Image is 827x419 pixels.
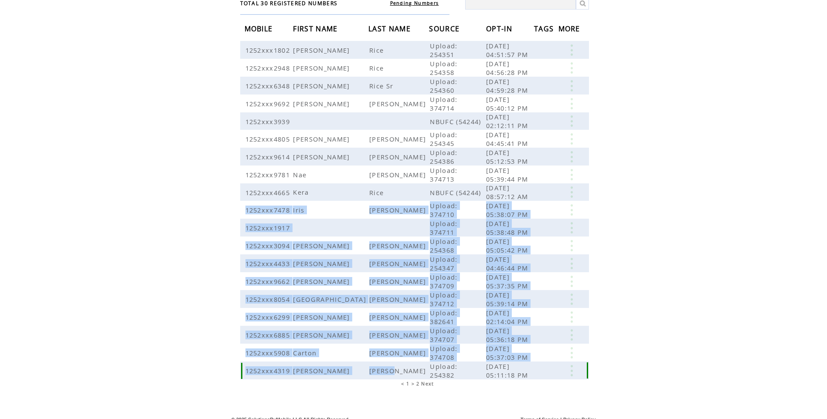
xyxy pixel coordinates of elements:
span: Upload: 254360 [430,77,457,95]
span: 1252xxx9692 [245,99,293,108]
span: Upload: 382641 [430,308,457,326]
span: [PERSON_NAME] [369,170,428,179]
span: [DATE] 08:57:12 AM [486,183,531,201]
span: Rice [369,188,386,197]
span: 1252xxx8054 [245,295,293,304]
span: Upload: 374710 [430,201,457,219]
a: OPT-IN [486,26,514,31]
span: 1252xxx4805 [245,135,293,143]
span: 1252xxx1917 [245,223,293,232]
span: [DATE] 05:37:03 PM [486,344,531,362]
span: Rice Sr [369,81,395,90]
span: [DATE] 05:11:18 PM [486,362,531,379]
a: LAST NAME [368,26,413,31]
span: Nae [293,170,309,179]
span: Upload: 374708 [430,344,457,362]
span: [PERSON_NAME] [369,295,428,304]
span: Upload: 254386 [430,148,457,166]
span: [PERSON_NAME] [369,99,428,108]
span: [PERSON_NAME] [293,135,352,143]
span: LAST NAME [368,22,413,38]
span: SOURCE [429,22,462,38]
span: FIRST NAME [293,22,340,38]
span: OPT-IN [486,22,514,38]
span: [PERSON_NAME] [369,259,428,268]
span: Upload: 374711 [430,219,457,237]
span: [PERSON_NAME] [369,206,428,214]
span: [PERSON_NAME] [293,64,352,72]
span: Upload: 254351 [430,41,457,59]
span: 1252xxx9662 [245,277,293,286]
span: 2 [416,381,419,387]
span: [PERSON_NAME] [293,46,352,54]
span: < 1 > [401,381,415,387]
span: Rice [369,46,386,54]
span: Upload: 254345 [430,130,457,148]
span: 1252xxx5908 [245,348,293,357]
span: Upload: 374712 [430,291,457,308]
a: TAGS [534,26,556,31]
span: 1252xxx3939 [245,117,293,126]
a: Next [421,381,434,387]
span: [DATE] 02:12:11 PM [486,112,531,130]
span: [DATE] 05:12:53 PM [486,148,531,166]
span: 1252xxx7478 [245,206,293,214]
span: [PERSON_NAME] [293,277,352,286]
span: 1252xxx2948 [245,64,293,72]
span: NBUFC (54244) [430,117,483,126]
span: [DATE] 05:39:14 PM [486,291,531,308]
span: 1252xxx6299 [245,313,293,321]
span: MORE [558,22,582,38]
span: Upload: 374714 [430,95,457,112]
span: [DATE] 05:40:12 PM [486,95,531,112]
span: [DATE] 05:37:35 PM [486,273,531,290]
span: [DATE] 04:46:44 PM [486,255,531,272]
span: [GEOGRAPHIC_DATA] [293,295,368,304]
span: [DATE] 05:38:07 PM [486,201,531,219]
span: [DATE] 04:45:41 PM [486,130,531,148]
a: FIRST NAME [293,26,340,31]
span: MOBILE [245,22,275,38]
span: TAGS [534,22,556,38]
span: Upload: 254382 [430,362,457,379]
span: Carton [293,348,319,357]
span: [PERSON_NAME] [369,241,428,250]
a: MOBILE [245,26,275,31]
span: [DATE] 04:56:28 PM [486,59,531,77]
span: [PERSON_NAME] [293,241,352,250]
span: Upload: 254368 [430,237,457,254]
span: 1252xxx9781 [245,170,293,179]
span: [PERSON_NAME] [293,99,352,108]
span: [PERSON_NAME] [369,348,428,357]
span: [DATE] 05:38:48 PM [486,219,531,237]
span: 1252xxx3094 [245,241,293,250]
span: [DATE] 04:51:57 PM [486,41,531,59]
span: 1252xxx4433 [245,259,293,268]
span: Kera [293,188,311,196]
span: 1252xxx1802 [245,46,293,54]
span: [PERSON_NAME] [369,135,428,143]
span: 1252xxx6348 [245,81,293,90]
span: [PERSON_NAME] [369,366,428,375]
span: Upload: 374709 [430,273,457,290]
span: [DATE] 04:59:28 PM [486,77,531,95]
span: [PERSON_NAME] [293,331,352,339]
span: [DATE] 05:39:44 PM [486,166,531,183]
a: SOURCE [429,26,462,31]
span: [PERSON_NAME] [369,331,428,339]
span: [PERSON_NAME] [369,277,428,286]
span: [PERSON_NAME] [293,81,352,90]
span: [PERSON_NAME] [369,152,428,161]
span: [PERSON_NAME] [293,313,352,321]
span: Upload: 254358 [430,59,457,77]
span: [PERSON_NAME] [293,152,352,161]
span: [DATE] 05:36:18 PM [486,326,531,344]
span: 1252xxx4319 [245,366,293,375]
span: Upload: 374707 [430,326,457,344]
span: 1252xxx6885 [245,331,293,339]
span: Rice [369,64,386,72]
span: 1252xxx9614 [245,152,293,161]
span: [PERSON_NAME] [293,366,352,375]
span: 1252xxx4665 [245,188,293,197]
